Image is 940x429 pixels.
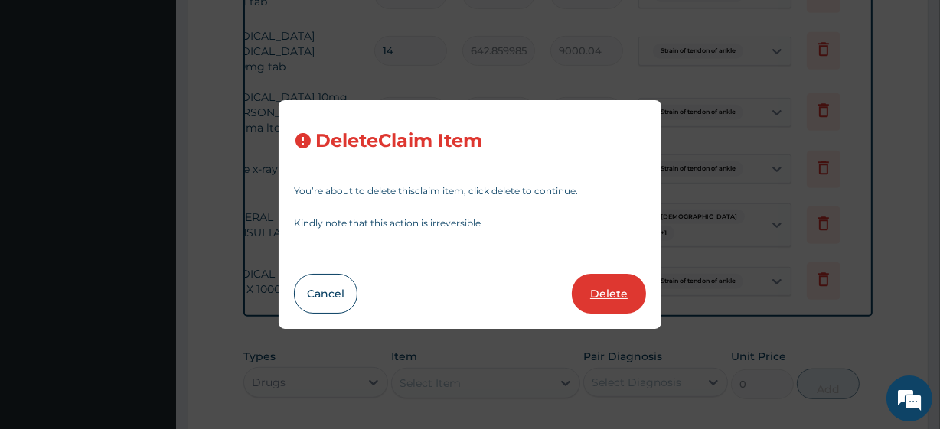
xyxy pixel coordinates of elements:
[294,219,646,228] p: Kindly note that this action is irreversible
[572,274,646,314] button: Delete
[315,131,482,151] h3: Delete Claim Item
[251,8,288,44] div: Minimize live chat window
[89,122,211,276] span: We're online!
[80,86,257,106] div: Chat with us now
[294,274,357,314] button: Cancel
[8,275,292,329] textarea: Type your message and hit 'Enter'
[28,76,62,115] img: d_794563401_company_1708531726252_794563401
[294,187,646,196] p: You’re about to delete this claim item , click delete to continue.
